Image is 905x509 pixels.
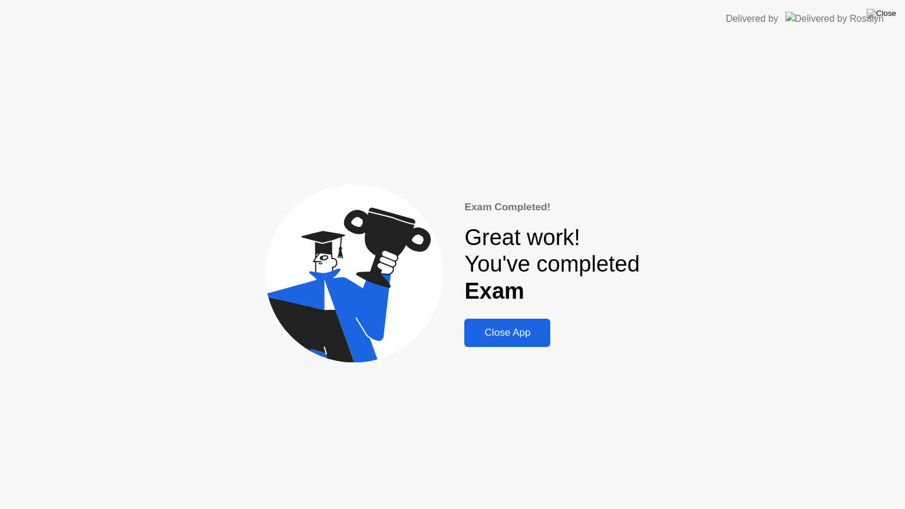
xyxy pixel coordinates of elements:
[785,12,884,25] img: Delivered by Rosalyn
[726,12,778,26] div: Delivered by
[464,279,524,303] b: Exam
[867,9,896,18] img: Close
[464,319,550,347] button: Close App
[468,327,547,339] div: Close App
[464,224,639,305] div: Great work! You've completed
[464,200,639,215] div: Exam Completed!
